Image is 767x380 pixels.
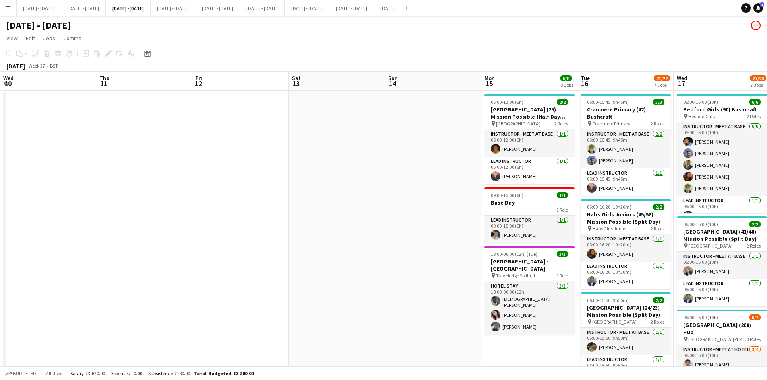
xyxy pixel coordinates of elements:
div: [DATE] [6,62,25,70]
div: 3 Jobs [561,82,573,88]
app-job-card: 06:00-16:00 (10h)2/2[GEOGRAPHIC_DATA] (41/48) Mission Possible (Split Day) [GEOGRAPHIC_DATA]2 Rol... [677,216,767,306]
h3: [GEOGRAPHIC_DATA] (25) Mission Possible (Half Day AM) [484,106,575,120]
span: [GEOGRAPHIC_DATA] [496,121,540,127]
h1: [DATE] - [DATE] [6,19,71,31]
span: Thu [99,74,110,82]
span: 6/7 [749,314,761,320]
span: 2 Roles [651,121,664,127]
span: 06:00-16:00 (10h) [683,99,718,105]
span: 3/3 [557,251,568,257]
button: [DATE] - [DATE] [195,0,240,16]
app-card-role: Instructor - Meet at Base2/206:00-15:45 (9h45m)[PERSON_NAME][PERSON_NAME] [581,129,671,168]
app-card-role: Lead Instructor1/106:00-12:00 (6h)[PERSON_NAME] [484,157,575,184]
span: 6/6 [749,99,761,105]
span: Wed [677,74,687,82]
span: 1/1 [557,192,568,198]
span: Budgeted [13,371,36,376]
span: 06:00-15:50 (9h50m) [587,297,629,303]
h3: Cranmere Primary (42) Bushcraft [581,106,671,120]
app-job-card: 09:00-15:00 (6h)1/1Base Day1 RoleLead Instructor1/109:00-15:00 (6h)[PERSON_NAME] [484,187,575,243]
h3: [GEOGRAPHIC_DATA] (200) Hub [677,321,767,336]
span: 1 [760,2,764,7]
a: Edit [23,33,38,43]
h3: Bedford Girls (90) Bushcraft [677,106,767,113]
a: Comms [60,33,85,43]
span: 06:00-15:45 (9h45m) [587,99,629,105]
span: 2/2 [557,99,568,105]
span: 14 [387,79,398,88]
h3: [GEOGRAPHIC_DATA] - [GEOGRAPHIC_DATA] [484,258,575,272]
h3: Habs Girls Juniors (45/58) Mission Possible (Split Day) [581,211,671,225]
app-card-role: Hotel Stay3/318:00-06:00 (12h)[DEMOGRAPHIC_DATA][PERSON_NAME][PERSON_NAME][PERSON_NAME] [484,281,575,335]
span: 10 [2,79,14,88]
span: Jobs [43,35,55,42]
span: 11 [98,79,110,88]
span: [GEOGRAPHIC_DATA] [688,243,733,249]
span: 06:00-12:00 (6h) [491,99,523,105]
span: 21/22 [654,75,670,81]
span: All jobs [44,370,64,376]
span: 2 Roles [651,319,664,325]
app-job-card: 06:00-16:00 (10h)6/6Bedford Girls (90) Bushcraft Bedford Girls2 RolesInstructor - Meet at Base5/5... [677,94,767,213]
span: [GEOGRAPHIC_DATA][PERSON_NAME] [688,336,747,342]
app-card-role: Instructor - Meet at Base1/106:00-12:00 (6h)[PERSON_NAME] [484,129,575,157]
span: 3/3 [653,99,664,105]
span: Bedford Girls [688,113,715,119]
span: 13 [291,79,301,88]
button: [DATE] - [DATE] [61,0,106,16]
h3: [GEOGRAPHIC_DATA] (41/48) Mission Possible (Split Day) [677,228,767,242]
span: 2/2 [653,297,664,303]
button: [DATE] - [DATE] [329,0,374,16]
span: View [6,35,18,42]
div: 7 Jobs [654,82,670,88]
span: 06:00-16:20 (10h20m) [587,204,631,210]
a: Jobs [40,33,58,43]
app-job-card: 06:00-16:20 (10h20m)2/2Habs Girls Juniors (45/58) Mission Possible (Split Day) Habs Girls Junior2... [581,199,671,289]
app-card-role: Lead Instructor1/106:00-15:45 (9h45m)[PERSON_NAME] [581,168,671,196]
span: 1 Role [556,207,568,213]
app-job-card: 06:00-12:00 (6h)2/2[GEOGRAPHIC_DATA] (25) Mission Possible (Half Day AM) [GEOGRAPHIC_DATA]2 Roles... [484,94,575,184]
span: [GEOGRAPHIC_DATA] [592,319,637,325]
span: 06:00-16:00 (10h) [683,221,718,227]
span: Edit [26,35,35,42]
span: 17 [676,79,687,88]
div: 7 Jobs [750,82,766,88]
app-card-role: Lead Instructor1/106:00-16:00 (10h)[PERSON_NAME] [677,196,767,224]
div: BST [50,63,58,69]
span: 3 Roles [747,336,761,342]
span: 15 [483,79,495,88]
span: 12 [194,79,202,88]
span: Week 37 [27,63,47,69]
span: Travelodge Solihull [496,273,535,279]
button: Budgeted [4,369,37,378]
span: 2/2 [749,221,761,227]
span: Sat [292,74,301,82]
span: 2 Roles [554,121,568,127]
span: Cranmere Primary [592,121,631,127]
span: Comms [63,35,81,42]
app-job-card: 06:00-15:45 (9h45m)3/3Cranmere Primary (42) Bushcraft Cranmere Primary2 RolesInstructor - Meet at... [581,94,671,196]
span: Sun [388,74,398,82]
app-card-role: Instructor - Meet at Base1/106:00-16:20 (10h20m)[PERSON_NAME] [581,234,671,262]
span: Mon [484,74,495,82]
span: 2 Roles [747,243,761,249]
span: 2 Roles [651,226,664,232]
span: Habs Girls Junior [592,226,627,232]
span: Wed [3,74,14,82]
div: Salary £3 620.00 + Expenses £0.00 + Subsistence £180.00 = [70,370,254,376]
button: [DATE] - [DATE] [151,0,195,16]
app-user-avatar: Programmes & Operations [751,21,761,30]
h3: [GEOGRAPHIC_DATA] (24/23) Mission Possible (Split Day) [581,304,671,318]
app-card-role: Instructor - Meet at Base1/106:00-16:00 (10h)[PERSON_NAME] [677,252,767,279]
span: Fri [196,74,202,82]
span: 09:00-15:00 (6h) [491,192,523,198]
app-job-card: 18:00-06:00 (12h) (Tue)3/3[GEOGRAPHIC_DATA] - [GEOGRAPHIC_DATA] Travelodge Solihull1 RoleHotel St... [484,246,575,335]
h3: Base Day [484,199,575,206]
span: 2/2 [653,204,664,210]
